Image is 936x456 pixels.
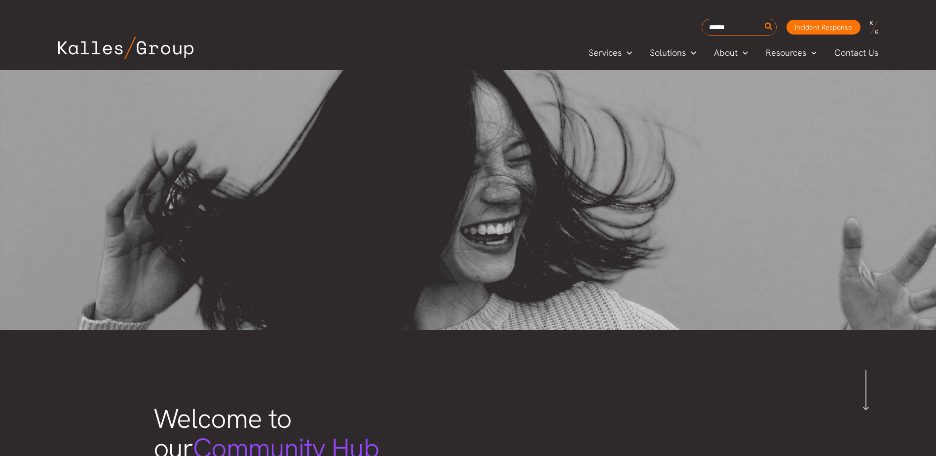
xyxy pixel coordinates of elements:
[714,45,738,60] span: About
[580,44,888,61] nav: Primary Site Navigation
[825,45,888,60] a: Contact Us
[834,45,878,60] span: Contact Us
[757,45,825,60] a: ResourcesMenu Toggle
[589,45,622,60] span: Services
[686,45,696,60] span: Menu Toggle
[766,45,806,60] span: Resources
[786,20,861,35] a: Incident Response
[580,45,641,60] a: ServicesMenu Toggle
[58,37,193,59] img: Kalles Group
[705,45,757,60] a: AboutMenu Toggle
[622,45,632,60] span: Menu Toggle
[763,19,775,35] button: Search
[650,45,686,60] span: Solutions
[806,45,817,60] span: Menu Toggle
[738,45,748,60] span: Menu Toggle
[641,45,705,60] a: SolutionsMenu Toggle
